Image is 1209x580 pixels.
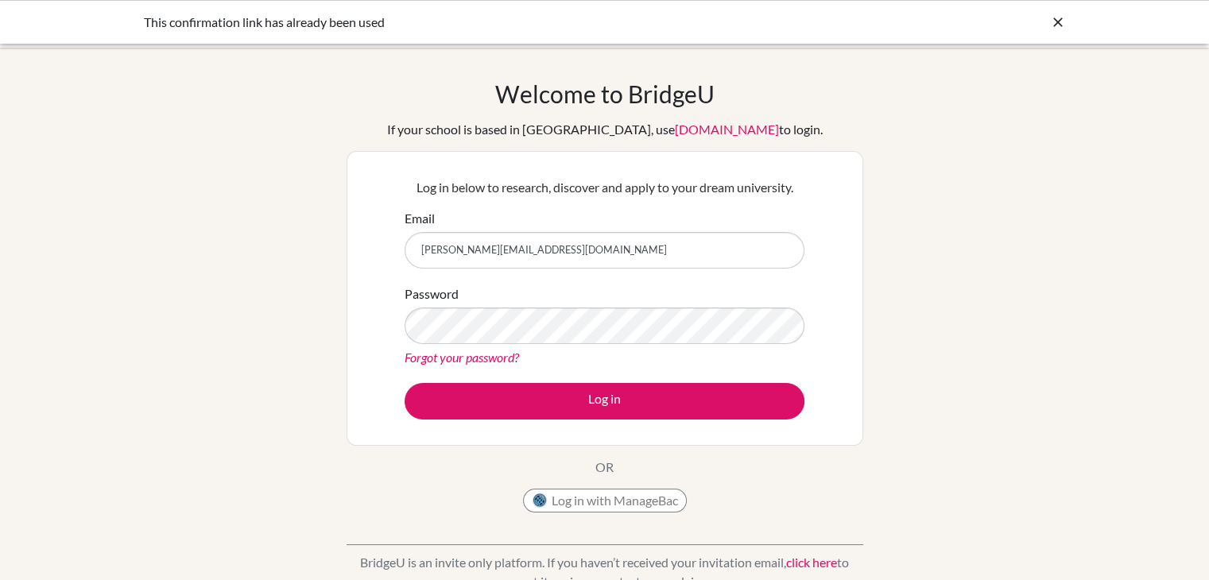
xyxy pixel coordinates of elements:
[523,489,687,512] button: Log in with ManageBac
[405,284,459,304] label: Password
[405,350,519,365] a: Forgot your password?
[387,120,823,139] div: If your school is based in [GEOGRAPHIC_DATA], use to login.
[405,383,804,420] button: Log in
[595,458,614,477] p: OR
[675,122,779,137] a: [DOMAIN_NAME]
[786,555,837,570] a: click here
[405,178,804,197] p: Log in below to research, discover and apply to your dream university.
[495,79,715,108] h1: Welcome to BridgeU
[144,13,827,32] div: This confirmation link has already been used
[405,209,435,228] label: Email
